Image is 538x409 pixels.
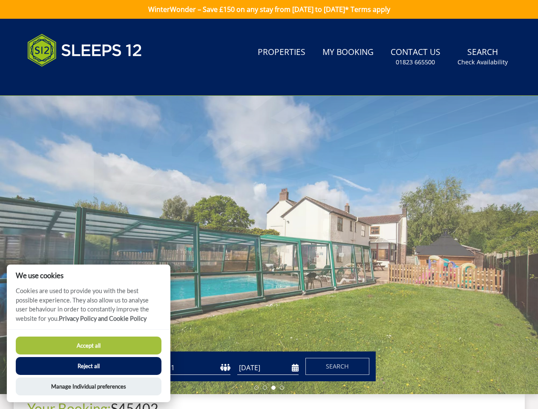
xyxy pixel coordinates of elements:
[59,315,147,322] a: Privacy Policy and Cookie Policy
[457,58,508,66] small: Check Availability
[23,77,112,84] iframe: Customer reviews powered by Trustpilot
[396,58,435,66] small: 01823 665500
[326,362,349,370] span: Search
[27,29,142,72] img: Sleeps 12
[16,377,161,395] button: Manage Individual preferences
[254,43,309,62] a: Properties
[16,357,161,375] button: Reject all
[319,43,377,62] a: My Booking
[7,271,170,279] h2: We use cookies
[305,358,369,375] button: Search
[16,337,161,354] button: Accept all
[387,43,444,71] a: Contact Us01823 665500
[237,361,299,375] input: Arrival Date
[454,43,511,71] a: SearchCheck Availability
[7,286,170,329] p: Cookies are used to provide you with the best possible experience. They also allow us to analyse ...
